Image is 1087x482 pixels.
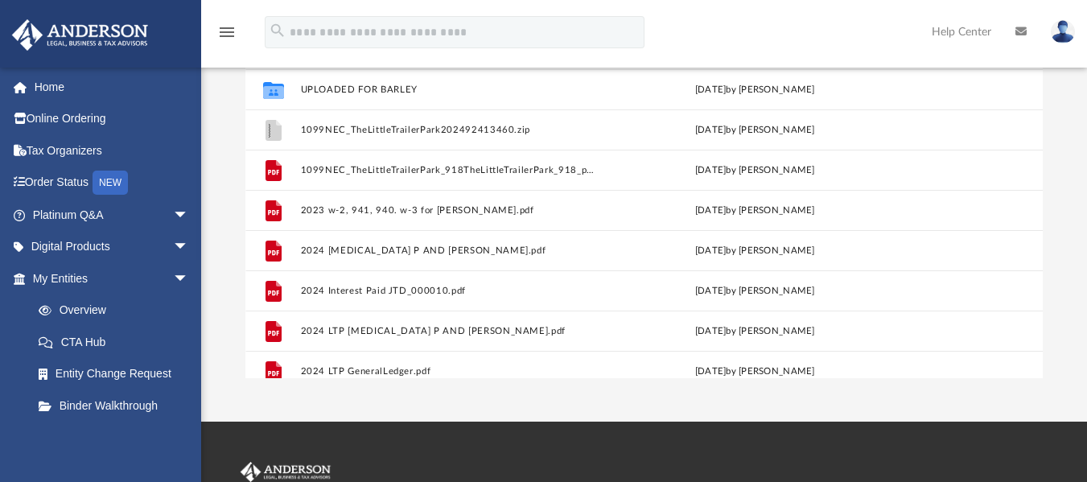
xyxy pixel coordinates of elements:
img: User Pic [1051,20,1075,43]
a: menu [217,31,237,42]
div: grid [245,45,1043,378]
button: 2024 LTP GeneralLedger.pdf [301,365,599,376]
div: [DATE] by [PERSON_NAME] [606,243,904,257]
a: My Entitiesarrow_drop_down [11,262,213,295]
img: Anderson Advisors Platinum Portal [7,19,153,51]
div: [DATE] by [PERSON_NAME] [606,323,904,338]
button: 2024 [MEDICAL_DATA] P AND [PERSON_NAME].pdf [301,245,599,255]
div: [DATE] by [PERSON_NAME] [606,283,904,298]
button: 1099NEC_TheLittleTrailerPark202492413460.zip [301,124,599,134]
button: 2024 LTP [MEDICAL_DATA] P AND [PERSON_NAME].pdf [301,325,599,336]
a: Binder Walkthrough [23,389,213,422]
a: Overview [23,295,213,327]
a: Home [11,71,213,103]
a: Entity Change Request [23,358,213,390]
a: CTA Hub [23,326,213,358]
span: arrow_drop_down [173,199,205,232]
div: [DATE] by [PERSON_NAME] [606,203,904,217]
a: Online Ordering [11,103,213,135]
i: menu [217,23,237,42]
i: search [269,22,286,39]
a: Tax Organizers [11,134,213,167]
a: My Blueprint [23,422,205,454]
a: Digital Productsarrow_drop_down [11,231,213,263]
button: 1099NEC_TheLittleTrailerPark_918TheLittleTrailerPark_918_payee's.pdf [301,164,599,175]
button: UPLOADED FOR BARLEY [301,84,599,94]
div: [DATE] by [PERSON_NAME] [606,163,904,177]
button: 2023 w-2, 941, 940. w-3 for [PERSON_NAME].pdf [301,204,599,215]
span: arrow_drop_down [173,231,205,264]
button: 2024 Interest Paid JTD_000010.pdf [301,285,599,295]
div: [DATE] by [PERSON_NAME] [606,364,904,378]
span: arrow_drop_down [173,262,205,295]
a: Order StatusNEW [11,167,213,200]
a: Platinum Q&Aarrow_drop_down [11,199,213,231]
div: [DATE] by [PERSON_NAME] [606,82,904,97]
div: NEW [93,171,128,195]
div: [DATE] by [PERSON_NAME] [606,122,904,137]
